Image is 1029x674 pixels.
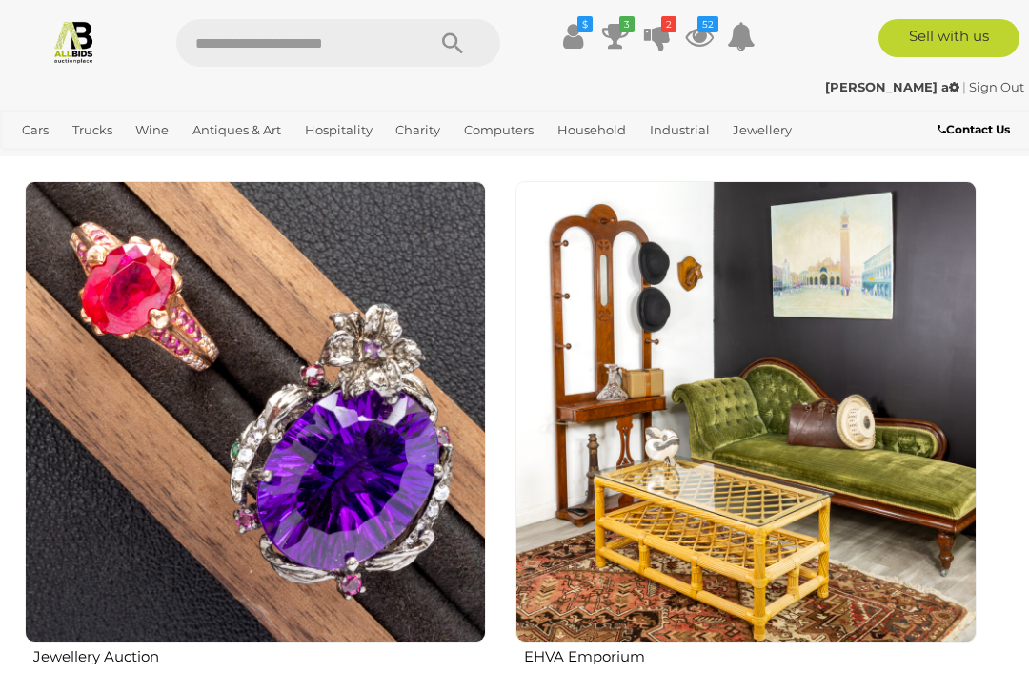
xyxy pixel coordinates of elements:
[962,79,966,94] span: |
[643,19,672,53] a: 2
[65,114,120,146] a: Trucks
[559,19,588,53] a: $
[33,644,486,665] h2: Jewellery Auction
[601,19,630,53] a: 3
[577,16,593,32] i: $
[25,181,486,643] img: Jewellery Auction
[938,122,1010,136] b: Contact Us
[661,16,676,32] i: 2
[642,114,717,146] a: Industrial
[825,79,959,94] strong: [PERSON_NAME] a
[51,19,96,64] img: Allbids.com.au
[938,119,1015,140] a: Contact Us
[297,114,380,146] a: Hospitality
[619,16,635,32] i: 3
[515,181,977,643] img: EHVA Emporium
[685,19,714,53] a: 52
[524,644,977,665] h2: EHVA Emporium
[14,114,56,146] a: Cars
[456,114,541,146] a: Computers
[74,146,129,177] a: Sports
[550,114,634,146] a: Household
[969,79,1024,94] a: Sign Out
[725,114,799,146] a: Jewellery
[388,114,448,146] a: Charity
[14,146,66,177] a: Office
[185,114,289,146] a: Antiques & Art
[825,79,962,94] a: [PERSON_NAME] a
[878,19,1020,57] a: Sell with us
[697,16,718,32] i: 52
[136,146,287,177] a: [GEOGRAPHIC_DATA]
[128,114,176,146] a: Wine
[405,19,500,67] button: Search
